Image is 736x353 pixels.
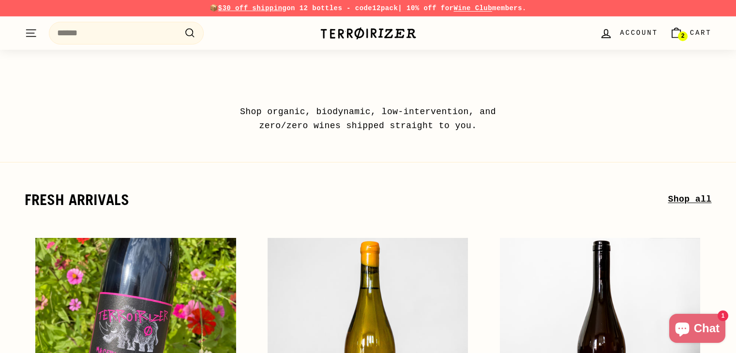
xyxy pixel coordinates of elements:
[25,191,668,208] h2: fresh arrivals
[668,192,711,206] a: Shop all
[690,28,712,38] span: Cart
[681,33,684,40] span: 2
[218,105,518,133] p: Shop organic, biodynamic, low-intervention, and zero/zero wines shipped straight to you.
[666,314,728,345] inbox-online-store-chat: Shopify online store chat
[372,4,398,12] strong: 12pack
[664,19,718,47] a: Cart
[453,4,492,12] a: Wine Club
[218,4,287,12] span: $30 off shipping
[620,28,658,38] span: Account
[25,3,712,14] p: 📦 on 12 bottles - code | 10% off for members.
[594,19,663,47] a: Account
